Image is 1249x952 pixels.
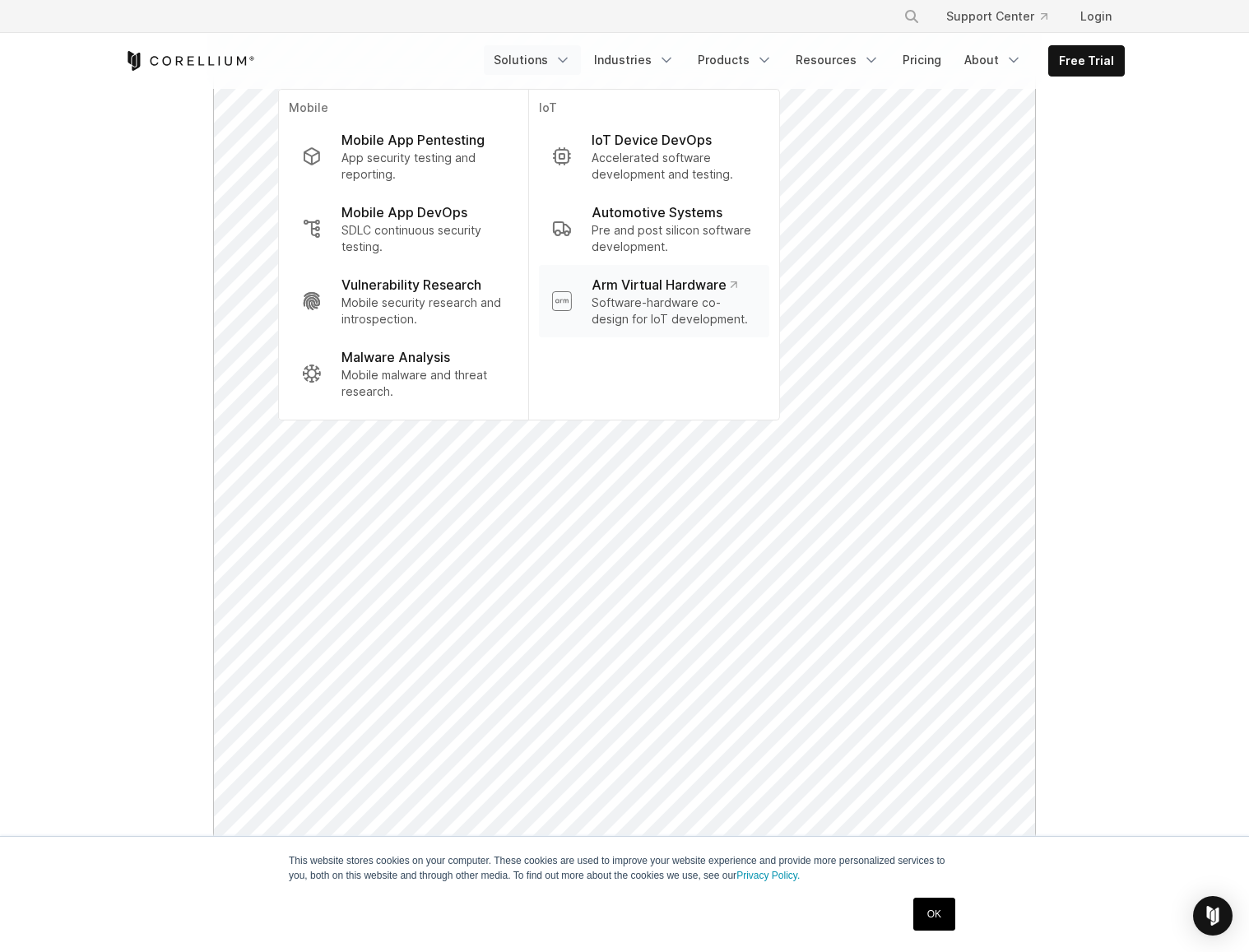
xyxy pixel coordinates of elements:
[539,193,769,265] a: Automotive Systems Pre and post silicon software development.
[341,222,505,255] p: SDLC continuous security testing.
[341,295,505,327] p: Mobile security research and introspection.
[893,45,951,75] a: Pricing
[592,295,756,327] p: Software-hardware co-design for IoT development.
[592,222,756,255] p: Pre and post silicon software development.
[592,130,712,150] p: IoT Device DevOps
[289,120,518,193] a: Mobile App Pentesting App security testing and reporting.
[592,150,756,183] p: Accelerated software development and testing.
[341,130,485,150] p: Mobile App Pentesting
[933,2,1061,31] a: Support Center
[688,45,782,75] a: Products
[736,870,800,881] a: Privacy Policy.
[484,45,581,75] a: Solutions
[341,347,450,367] p: Malware Analysis
[124,51,255,71] a: Corellium Home
[539,265,769,337] a: Arm Virtual Hardware Software-hardware co-design for IoT development.
[289,265,518,337] a: Vulnerability Research Mobile security research and introspection.
[289,193,518,265] a: Mobile App DevOps SDLC continuous security testing.
[1049,46,1124,76] a: Free Trial
[584,45,685,75] a: Industries
[539,120,769,193] a: IoT Device DevOps Accelerated software development and testing.
[592,202,722,222] p: Automotive Systems
[897,2,926,31] button: Search
[289,853,960,883] p: This website stores cookies on your computer. These cookies are used to improve your website expe...
[786,45,889,75] a: Resources
[1067,2,1125,31] a: Login
[341,150,505,183] p: App security testing and reporting.
[289,100,518,120] p: Mobile
[341,275,481,295] p: Vulnerability Research
[484,45,1125,77] div: Navigation Menu
[1193,896,1233,936] div: Open Intercom Messenger
[884,2,1125,31] div: Navigation Menu
[341,202,467,222] p: Mobile App DevOps
[592,275,737,295] p: Arm Virtual Hardware
[539,100,769,120] p: IoT
[289,337,518,410] a: Malware Analysis Mobile malware and threat research.
[913,898,955,931] a: OK
[341,367,505,400] p: Mobile malware and threat research.
[954,45,1032,75] a: About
